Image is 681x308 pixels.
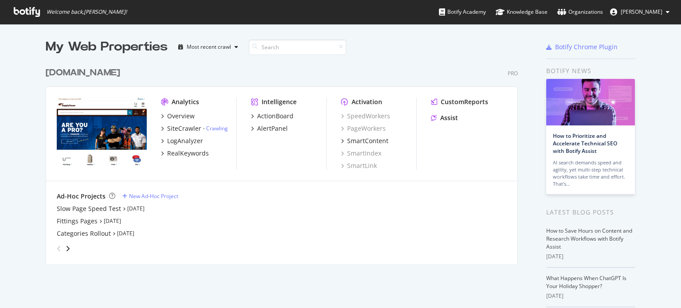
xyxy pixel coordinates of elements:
[347,136,388,145] div: SmartContent
[555,43,618,51] div: Botify Chrome Plugin
[352,97,382,106] div: Activation
[167,149,209,158] div: RealKeywords
[57,97,147,169] img: www.supplyhouse.com
[46,38,168,56] div: My Web Properties
[167,112,195,121] div: Overview
[508,70,518,77] div: Pro
[546,66,635,76] div: Botify news
[341,149,381,158] a: SmartIndex
[441,97,488,106] div: CustomReports
[439,8,486,16] div: Botify Academy
[341,124,386,133] a: PageWorkers
[57,192,106,201] div: Ad-Hoc Projects
[187,44,231,50] div: Most recent crawl
[249,39,346,55] input: Search
[546,227,632,250] a: How to Save Hours on Content and Research Workflows with Botify Assist
[104,217,121,225] a: [DATE]
[341,161,377,170] a: SmartLink
[161,149,209,158] a: RealKeywords
[47,8,127,16] span: Welcome back, [PERSON_NAME] !
[46,56,525,264] div: grid
[117,230,134,237] a: [DATE]
[57,217,98,226] a: Fittings Pages
[251,112,294,121] a: ActionBoard
[161,136,203,145] a: LogAnalyzer
[341,136,388,145] a: SmartContent
[553,132,617,155] a: How to Prioritize and Accelerate Technical SEO with Botify Assist
[167,136,203,145] div: LogAnalyzer
[621,8,662,16] span: Alejandra Roca
[546,253,635,261] div: [DATE]
[557,8,603,16] div: Organizations
[440,113,458,122] div: Assist
[553,159,628,187] div: AI search demands speed and agility, yet multi-step technical workflows take time and effort. Tha...
[546,274,626,290] a: What Happens When ChatGPT Is Your Holiday Shopper?
[65,244,71,253] div: angle-right
[431,97,488,106] a: CustomReports
[546,79,635,125] img: How to Prioritize and Accelerate Technical SEO with Botify Assist
[161,124,228,133] a: SiteCrawler- Crawling
[57,229,111,238] a: Categories Rollout
[161,112,195,121] a: Overview
[546,207,635,217] div: Latest Blog Posts
[546,43,618,51] a: Botify Chrome Plugin
[603,5,677,19] button: [PERSON_NAME]
[129,192,178,200] div: New Ad-Hoc Project
[431,113,458,122] a: Assist
[175,40,242,54] button: Most recent crawl
[257,124,288,133] div: AlertPanel
[172,97,199,106] div: Analytics
[57,204,121,213] a: Slow Page Speed Test
[257,112,294,121] div: ActionBoard
[206,125,228,132] a: Crawling
[496,8,548,16] div: Knowledge Base
[46,66,124,79] a: [DOMAIN_NAME]
[546,292,635,300] div: [DATE]
[122,192,178,200] a: New Ad-Hoc Project
[251,124,288,133] a: AlertPanel
[46,66,120,79] div: [DOMAIN_NAME]
[53,242,65,256] div: angle-left
[127,205,145,212] a: [DATE]
[341,112,390,121] a: SpeedWorkers
[203,125,228,132] div: -
[167,124,201,133] div: SiteCrawler
[262,97,297,106] div: Intelligence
